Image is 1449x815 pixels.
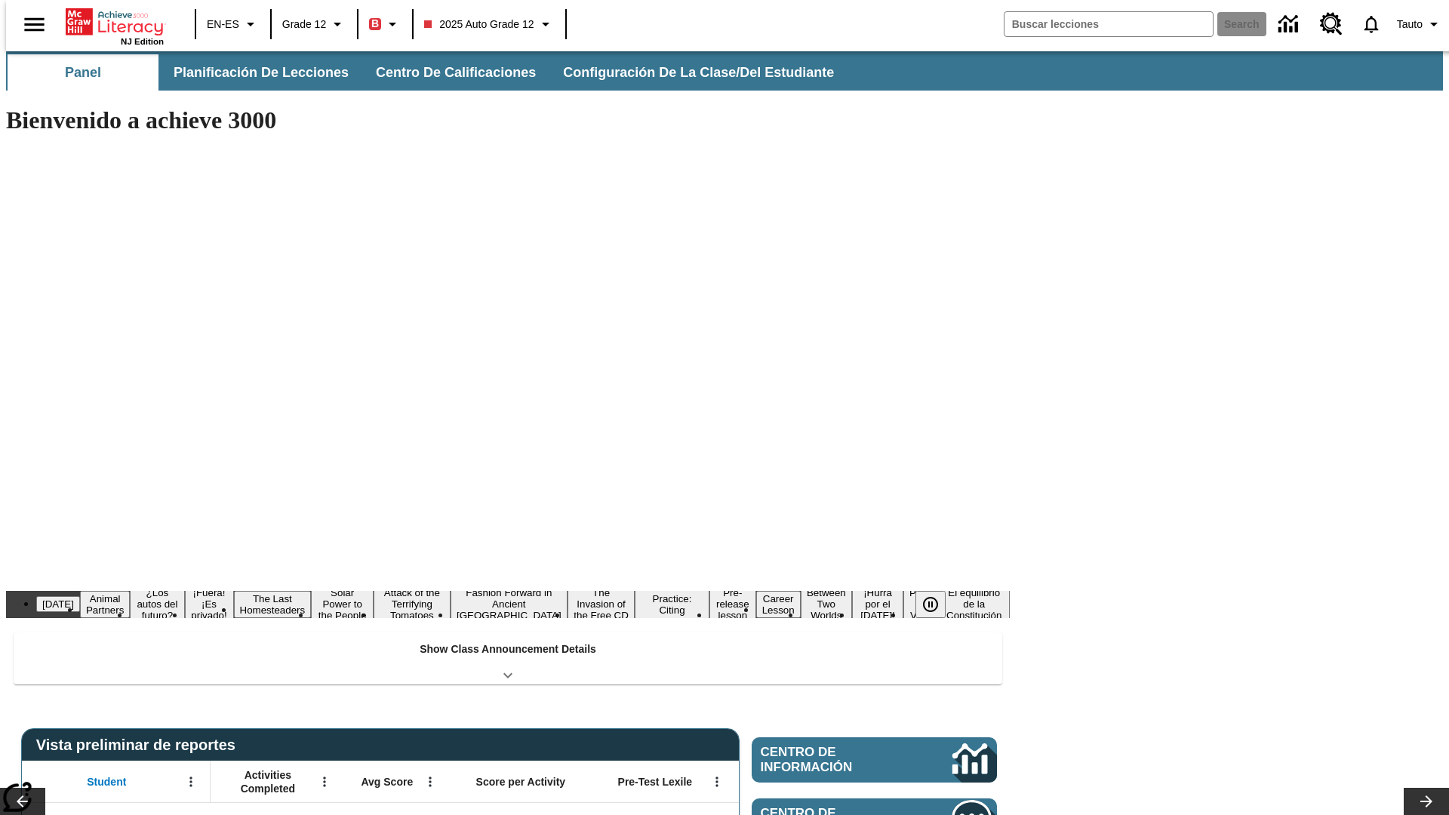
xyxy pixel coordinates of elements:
h1: Bienvenido a achieve 3000 [6,106,1010,134]
a: Centro de recursos, Se abrirá en una pestaña nueva. [1311,4,1352,45]
button: Centro de calificaciones [364,54,548,91]
button: Boost El color de la clase es rojo. Cambiar el color de la clase. [363,11,408,38]
div: Pausar [915,591,961,618]
span: B [371,14,379,33]
a: Portada [66,7,164,37]
span: Planificación de lecciones [174,64,349,81]
button: Slide 11 Pre-release lesson [709,585,756,623]
span: Score per Activity [476,775,566,789]
a: Notificaciones [1352,5,1391,44]
button: Panel [8,54,158,91]
a: Centro de información [1269,4,1311,45]
span: Centro de información [761,745,902,775]
div: Show Class Announcement Details [14,632,1002,684]
span: NJ Edition [121,37,164,46]
button: Slide 14 ¡Hurra por el Día de la Constitución! [852,585,903,623]
button: Planificación de lecciones [162,54,361,91]
span: Panel [65,64,101,81]
input: search field [1004,12,1213,36]
span: Pre-Test Lexile [618,775,693,789]
button: Slide 8 Fashion Forward in Ancient Rome [451,585,568,623]
button: Slide 7 Attack of the Terrifying Tomatoes [374,585,450,623]
button: Class: 2025 Auto Grade 12, Selecciona una clase [418,11,560,38]
button: Slide 13 Between Two Worlds [801,585,852,623]
button: Language: EN-ES, Selecciona un idioma [201,11,266,38]
button: Carrusel de lecciones, seguir [1404,788,1449,815]
button: Abrir menú [180,770,202,793]
button: Perfil/Configuración [1391,11,1449,38]
button: Abrir menú [419,770,441,793]
button: Slide 3 ¿Los autos del futuro? [130,585,184,623]
button: Abrir menú [706,770,728,793]
span: EN-ES [207,17,239,32]
span: Student [87,775,126,789]
div: Portada [66,5,164,46]
button: Slide 6 Solar Power to the People [311,585,374,623]
button: Slide 16 El equilibrio de la Constitución [938,585,1010,623]
div: Subbarra de navegación [6,51,1443,91]
button: Abrir menú [313,770,336,793]
button: Slide 9 The Invasion of the Free CD [568,585,635,623]
button: Configuración de la clase/del estudiante [551,54,846,91]
button: Slide 5 The Last Homesteaders [234,591,312,618]
button: Slide 12 Career Lesson [756,591,801,618]
button: Slide 15 Point of View [903,585,938,623]
button: Slide 2 Animal Partners [80,591,130,618]
span: Activities Completed [218,768,318,795]
button: Slide 4 ¡Fuera! ¡Es privado! [185,585,234,623]
span: Tauto [1397,17,1423,32]
div: Subbarra de navegación [6,54,848,91]
p: Show Class Announcement Details [420,641,596,657]
span: Avg Score [361,775,413,789]
button: Slide 1 Día del Trabajo [36,596,80,612]
span: Vista preliminar de reportes [36,737,243,754]
button: Pausar [915,591,946,618]
a: Centro de información [752,737,997,783]
span: Configuración de la clase/del estudiante [563,64,834,81]
button: Slide 10 Mixed Practice: Citing Evidence [635,580,709,629]
span: Centro de calificaciones [376,64,536,81]
button: Abrir el menú lateral [12,2,57,47]
button: Grado: Grade 12, Elige un grado [276,11,352,38]
span: Grade 12 [282,17,326,32]
span: 2025 Auto Grade 12 [424,17,534,32]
